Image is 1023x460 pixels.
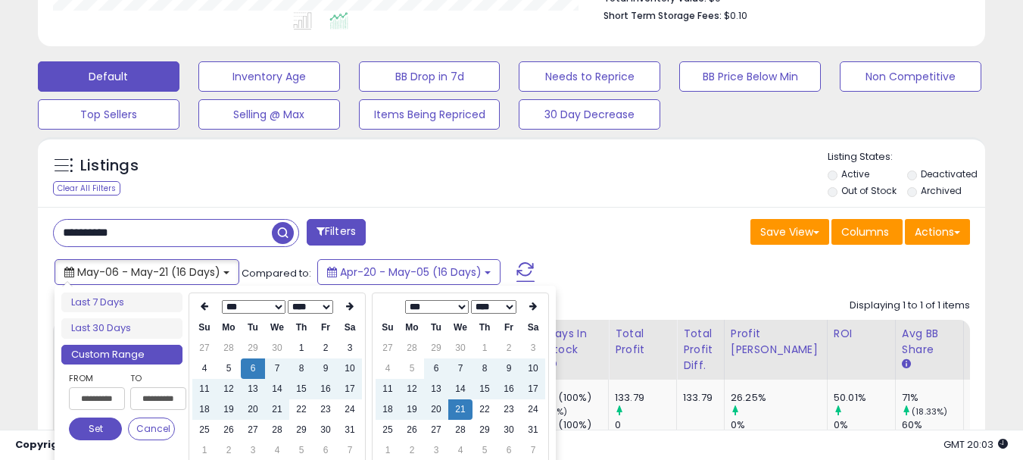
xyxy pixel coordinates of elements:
div: 16 (100%) [547,391,608,405]
div: Total Profit [615,326,670,358]
button: BB Drop in 7d [359,61,501,92]
div: Profit [PERSON_NAME] [731,326,821,358]
td: 21 [448,399,473,420]
button: Default [38,61,179,92]
th: Th [289,318,313,338]
td: 28 [217,338,241,358]
td: 4 [376,358,400,379]
small: Avg Win Price. [970,358,979,371]
td: 13 [424,379,448,399]
td: 31 [521,420,545,440]
div: 71% [902,391,963,405]
td: 30 [313,420,338,440]
span: 2025-09-9 20:03 GMT [943,437,1008,452]
label: From [69,371,122,386]
div: 26.25% [731,391,827,405]
div: ROI [834,326,889,342]
td: 25 [192,420,217,440]
td: 14 [265,379,289,399]
td: 24 [338,399,362,420]
td: 9 [313,358,338,379]
td: 18 [376,399,400,420]
label: Active [841,167,869,180]
button: Apr-20 - May-05 (16 Days) [317,259,501,285]
th: Th [473,318,497,338]
button: Columns [831,219,903,245]
td: 24 [521,399,545,420]
td: 1 [289,338,313,358]
td: 31 [338,420,362,440]
th: Fr [313,318,338,338]
button: Non Competitive [840,61,981,92]
th: Su [376,318,400,338]
button: Top Sellers [38,99,179,130]
small: (0%) [547,405,568,418]
button: Save View [750,219,829,245]
div: Displaying 1 to 1 of 1 items [850,299,970,313]
td: 10 [338,358,362,379]
td: 26 [400,420,424,440]
td: 15 [289,379,313,399]
td: 3 [521,338,545,358]
td: 19 [217,399,241,420]
td: 22 [473,399,497,420]
td: 30 [448,338,473,358]
th: Tu [424,318,448,338]
td: 28 [448,420,473,440]
td: 7 [265,358,289,379]
td: 30 [497,420,521,440]
td: 16 [313,379,338,399]
td: 7 [448,358,473,379]
td: 27 [376,338,400,358]
button: Needs to Reprice [519,61,660,92]
div: Avg BB Share [902,326,957,358]
td: 22 [289,399,313,420]
th: Sa [521,318,545,338]
td: 20 [424,399,448,420]
button: May-06 - May-21 (16 Days) [55,259,239,285]
th: Su [192,318,217,338]
small: (18.33%) [912,405,947,418]
button: Inventory Age [198,61,340,92]
td: 9 [497,358,521,379]
span: Compared to: [242,266,311,280]
td: 29 [289,420,313,440]
span: Apr-20 - May-05 (16 Days) [340,264,482,280]
h5: Listings [80,155,139,177]
td: 2 [313,338,338,358]
td: 29 [473,420,497,440]
td: 18 [192,399,217,420]
div: 50.01% [834,391,895,405]
div: Total Profit Diff. [683,326,718,374]
td: 6 [424,358,448,379]
div: 133.79 [683,391,713,405]
td: 25 [376,420,400,440]
td: 30 [265,338,289,358]
td: 28 [265,420,289,440]
div: seller snap | | [15,438,263,452]
td: 23 [313,399,338,420]
td: 11 [192,379,217,399]
strong: Copyright [15,437,70,452]
td: 1 [473,338,497,358]
span: May-06 - May-21 (16 Days) [77,264,220,280]
div: Days In Stock [547,326,602,358]
td: 26 [217,420,241,440]
label: Deactivated [921,167,978,180]
th: We [265,318,289,338]
td: 16 [497,379,521,399]
li: Last 30 Days [61,318,182,339]
td: 20 [241,399,265,420]
button: Set [69,418,122,440]
td: 29 [241,338,265,358]
span: Columns [841,224,889,239]
td: 21 [265,399,289,420]
small: Days In Stock. [547,358,556,371]
td: 4 [192,358,217,379]
td: 13 [241,379,265,399]
td: 8 [289,358,313,379]
td: 10 [521,358,545,379]
td: 28 [400,338,424,358]
th: Fr [497,318,521,338]
td: 6 [241,358,265,379]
